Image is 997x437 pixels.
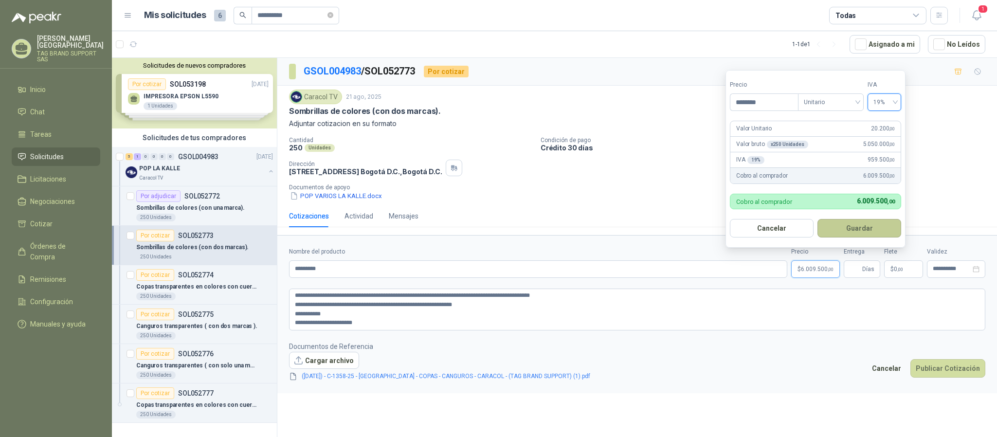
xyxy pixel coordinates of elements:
span: search [239,12,246,18]
div: Por cotizar [424,66,469,77]
div: x 250 Unidades [767,141,808,148]
p: POP LA KALLE [139,164,180,173]
label: Validez [927,247,985,256]
span: Solicitudes [30,151,64,162]
span: close-circle [327,12,333,18]
span: 1 [978,4,988,14]
span: 6.009.500 [857,197,895,205]
button: Cargar archivo [289,352,359,369]
span: Días [862,261,874,277]
button: POP VARIOS LA KALLE.docx [289,191,383,201]
button: Cancelar [867,359,906,378]
div: 250 Unidades [136,253,176,261]
span: 19% [873,95,895,109]
div: Por cotizar [136,348,174,360]
p: $ 0,00 [884,260,923,278]
span: 6.009.500 [863,171,895,181]
div: Todas [835,10,856,21]
div: 0 [159,153,166,160]
div: 250 Unidades [136,371,176,379]
p: SOL052772 [184,193,220,200]
a: Inicio [12,80,100,99]
span: Negociaciones [30,196,75,207]
span: ,00 [889,126,895,131]
p: [DATE] [256,152,273,162]
button: Asignado a mi [850,35,920,54]
h1: Mis solicitudes [144,8,206,22]
a: Tareas [12,125,100,144]
div: Por cotizar [136,230,174,241]
label: Entrega [844,247,880,256]
button: Solicitudes de nuevos compradores [116,62,273,69]
p: Sombrillas de colores (con dos marcas). [289,106,441,116]
a: Cotizar [12,215,100,233]
a: Por cotizarSOL052774Copas transparentes en colores con cuerda (con dos marcas).250 Unidades [112,265,277,305]
span: $ [890,266,894,272]
div: 0 [167,153,174,160]
p: Sombrillas de colores (con una marca). [136,203,244,213]
div: Por cotizar [136,269,174,281]
span: ,00 [889,173,895,179]
a: Por adjudicarSOL052772Sombrillas de colores (con una marca).250 Unidades [112,186,277,226]
p: Copas transparentes en colores con cuerda (con una marca). [136,401,257,410]
div: Mensajes [389,211,418,221]
p: SOL052774 [178,272,214,278]
label: Flete [884,247,923,256]
p: IVA [736,155,764,164]
div: Por adjudicar [136,190,181,202]
div: 0 [142,153,149,160]
span: Licitaciones [30,174,66,184]
p: Cobro al comprador [736,171,787,181]
div: Por cotizar [136,387,174,399]
div: Caracol TV [289,90,342,104]
a: Por cotizarSOL052776Canguros transparentes ( con solo una marca).250 Unidades [112,344,277,383]
button: Guardar [817,219,901,237]
a: Órdenes de Compra [12,237,100,266]
span: Tareas [30,129,52,140]
p: $6.009.500,00 [791,260,840,278]
p: Sombrillas de colores (con dos marcas). [136,243,249,252]
p: Dirección [289,161,442,167]
label: IVA [868,80,901,90]
p: / SOL052773 [304,64,416,79]
a: Chat [12,103,100,121]
div: Por cotizar [136,309,174,320]
div: 5 [126,153,133,160]
p: 21 ago, 2025 [346,92,381,102]
a: Negociaciones [12,192,100,211]
a: 5 1 0 0 0 0 GSOL004983[DATE] Company LogoPOP LA KALLECaracol TV [126,151,275,182]
span: Unitario [804,95,858,109]
p: SOL052776 [178,350,214,357]
span: ,00 [889,157,895,163]
img: Logo peakr [12,12,61,23]
span: 0 [894,266,903,272]
p: Condición de pago [541,137,993,144]
p: Canguros transparentes ( con dos marcas ). [136,322,257,331]
span: ,00 [889,142,895,147]
a: Por cotizarSOL052775Canguros transparentes ( con dos marcas ).250 Unidades [112,305,277,344]
div: Solicitudes de nuevos compradoresPor cotizarSOL053198[DATE] IMPRESORA EPSON L55901 UnidadesPor co... [112,58,277,128]
span: ,00 [897,267,903,272]
label: Nombre del producto [289,247,787,256]
p: 250 [289,144,303,152]
label: Precio [730,80,798,90]
a: Solicitudes [12,147,100,166]
p: Cobro al comprador [736,199,792,205]
p: Crédito 30 días [541,144,993,152]
div: 250 Unidades [136,214,176,221]
p: Adjuntar cotizacion en su formato [289,118,985,129]
span: ,00 [887,199,895,205]
span: close-circle [327,11,333,20]
button: Publicar Cotización [910,359,985,378]
a: Remisiones [12,270,100,289]
div: 250 Unidades [136,292,176,300]
span: 5.050.000 [863,140,895,149]
p: SOL052773 [178,232,214,239]
span: Chat [30,107,45,117]
a: Manuales y ayuda [12,315,100,333]
div: 19 % [747,156,765,164]
p: Valor Unitario [736,124,772,133]
button: 1 [968,7,985,24]
img: Company Logo [291,91,302,102]
p: Cantidad [289,137,533,144]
